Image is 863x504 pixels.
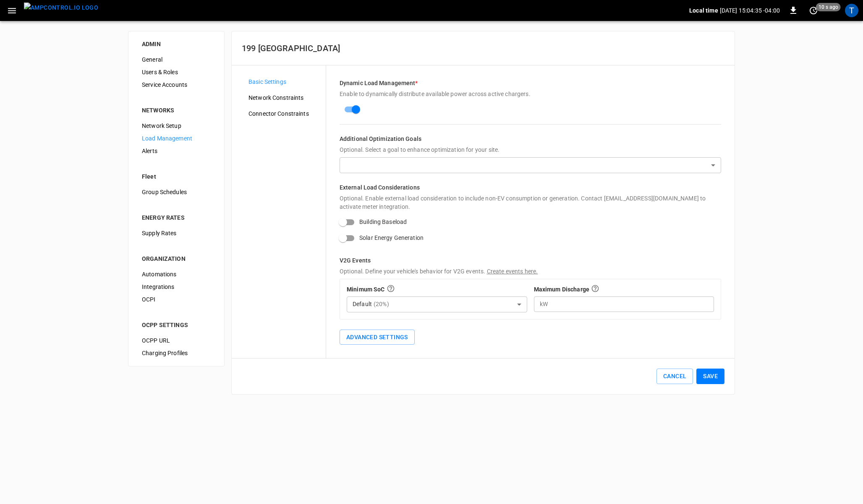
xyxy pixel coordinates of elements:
div: profile-icon [845,4,858,17]
div: Load Management [135,132,217,145]
span: Network Constraints [248,94,319,102]
div: Automations [135,268,217,281]
span: Basic Settings [248,78,319,86]
span: OCPI [142,295,211,304]
p: ( 20 %) [374,300,389,308]
span: Charging Profiles [142,349,211,358]
span: Connector Constraints [248,109,319,118]
div: Integrations [135,281,217,293]
div: Maximum amount of power a vehicle is permitted to discharge during a V2G event. [591,284,599,295]
h6: External Load Considerations [340,183,721,192]
p: Minimum SoC [347,285,385,294]
button: Save [696,369,724,384]
span: Building Baseload [359,218,407,226]
span: Service Accounts [142,81,211,89]
p: Local time [689,6,718,15]
div: General [135,53,217,66]
p: Optional. Enable external load consideration to include non-EV consumption or generation. Contact... [340,194,721,211]
span: Alerts [142,147,211,156]
button: set refresh interval [807,4,820,17]
button: Advanced Settings [340,330,415,345]
div: Basic Settings [242,75,326,88]
span: Supply Rates [142,229,211,238]
div: ENERGY RATES [142,213,211,222]
button: Cancel [656,369,693,384]
h6: V2G Events [340,256,721,265]
div: Supply Rates [135,227,217,239]
div: Connector Constraints [242,107,326,120]
div: Charging Profiles [135,347,217,359]
div: Default [347,296,527,312]
span: Solar Energy Generation [359,234,424,242]
span: General [142,55,211,64]
div: ORGANIZATION [142,255,211,263]
h6: Additional Optimization Goals [340,135,721,144]
span: Network Setup [142,122,211,130]
h6: 199 [GEOGRAPHIC_DATA] [242,42,724,55]
p: [DATE] 15:04:35 -04:00 [720,6,780,15]
div: Lowest allowable SoC the vehicle can reach during a V2G event. The default setting prevents full ... [387,284,395,295]
p: Optional. Select a goal to enhance optimization for your site. [340,145,721,154]
span: 10 s ago [816,3,841,11]
div: Group Schedules [135,186,217,198]
div: Service Accounts [135,78,217,91]
h6: Dynamic Load Management [340,79,721,88]
div: Network Setup [135,120,217,132]
span: Create events here. [487,268,538,275]
div: Users & Roles [135,66,217,78]
img: ampcontrol.io logo [24,3,98,13]
p: Enable to dynamically distribute available power across active chargers. [340,90,721,98]
p: Maximum Discharge [534,285,590,294]
span: Load Management [142,134,211,143]
div: Fleet [142,172,211,181]
span: Users & Roles [142,68,211,77]
div: OCPI [135,293,217,306]
p: kW [540,300,548,309]
div: OCPP URL [135,334,217,347]
div: OCPP SETTINGS [142,321,211,329]
span: Integrations [142,283,211,291]
span: Group Schedules [142,188,211,197]
div: NETWORKS [142,106,211,114]
div: Network Constraints [242,91,326,104]
span: OCPP URL [142,336,211,345]
div: ADMIN [142,40,211,48]
div: Alerts [135,145,217,157]
span: Automations [142,270,211,279]
p: Optional. Define your vehicle's behavior for V2G events. [340,267,721,275]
